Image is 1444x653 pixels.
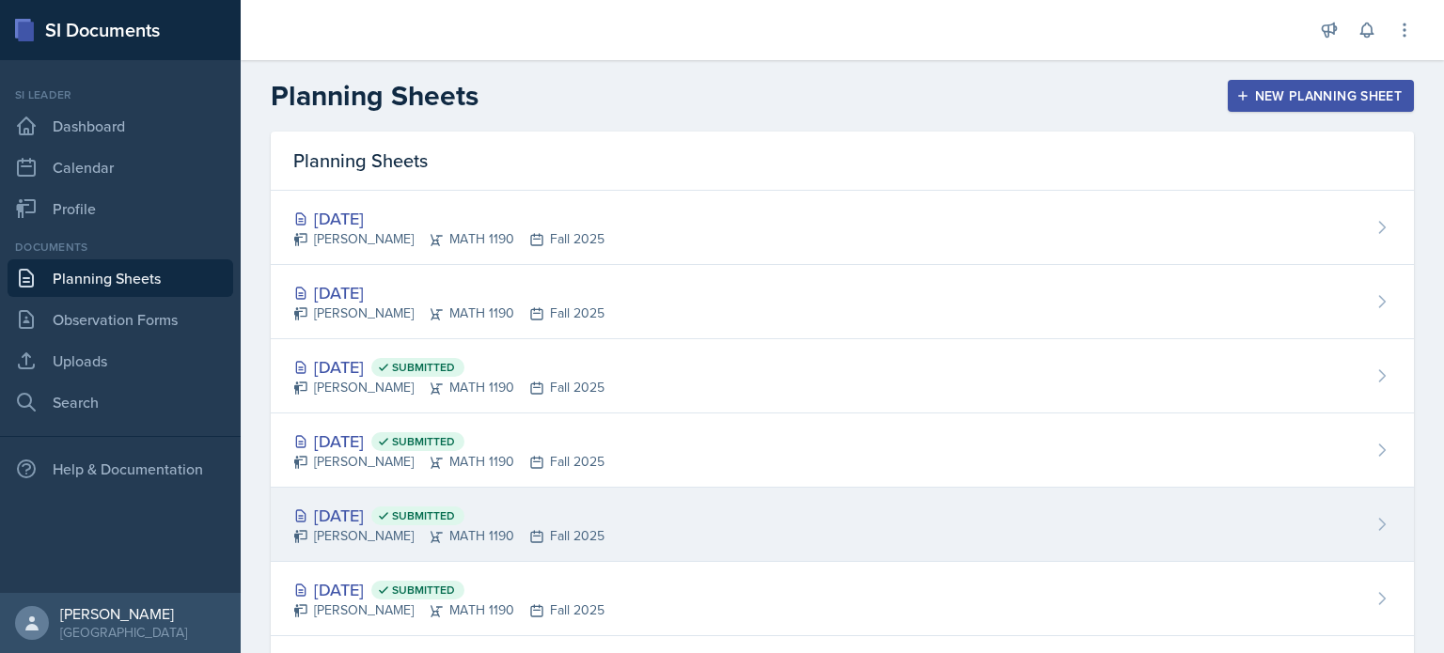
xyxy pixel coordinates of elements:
[271,191,1414,265] a: [DATE] [PERSON_NAME]MATH 1190Fall 2025
[8,450,233,488] div: Help & Documentation
[293,503,604,528] div: [DATE]
[271,562,1414,636] a: [DATE] Submitted [PERSON_NAME]MATH 1190Fall 2025
[392,508,455,523] span: Submitted
[8,86,233,103] div: Si leader
[293,452,604,472] div: [PERSON_NAME] MATH 1190 Fall 2025
[293,378,604,397] div: [PERSON_NAME] MATH 1190 Fall 2025
[293,280,604,305] div: [DATE]
[293,206,604,231] div: [DATE]
[293,303,604,323] div: [PERSON_NAME] MATH 1190 Fall 2025
[8,148,233,186] a: Calendar
[8,190,233,227] a: Profile
[8,342,233,380] a: Uploads
[271,132,1414,191] div: Planning Sheets
[8,383,233,421] a: Search
[392,360,455,375] span: Submitted
[271,265,1414,339] a: [DATE] [PERSON_NAME]MATH 1190Fall 2025
[392,434,455,449] span: Submitted
[293,354,604,380] div: [DATE]
[271,339,1414,413] a: [DATE] Submitted [PERSON_NAME]MATH 1190Fall 2025
[8,301,233,338] a: Observation Forms
[60,604,187,623] div: [PERSON_NAME]
[271,413,1414,488] a: [DATE] Submitted [PERSON_NAME]MATH 1190Fall 2025
[8,259,233,297] a: Planning Sheets
[271,79,479,113] h2: Planning Sheets
[60,623,187,642] div: [GEOGRAPHIC_DATA]
[1240,88,1402,103] div: New Planning Sheet
[1228,80,1414,112] button: New Planning Sheet
[271,488,1414,562] a: [DATE] Submitted [PERSON_NAME]MATH 1190Fall 2025
[293,526,604,546] div: [PERSON_NAME] MATH 1190 Fall 2025
[293,600,604,620] div: [PERSON_NAME] MATH 1190 Fall 2025
[293,577,604,602] div: [DATE]
[8,107,233,145] a: Dashboard
[8,239,233,256] div: Documents
[293,428,604,454] div: [DATE]
[392,583,455,598] span: Submitted
[293,229,604,249] div: [PERSON_NAME] MATH 1190 Fall 2025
